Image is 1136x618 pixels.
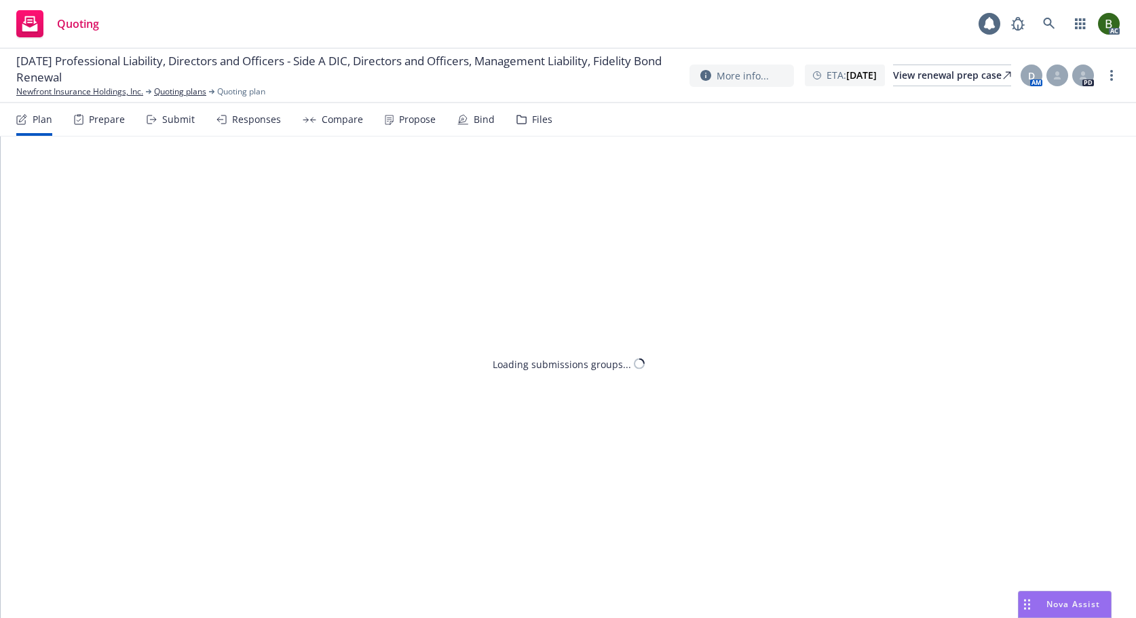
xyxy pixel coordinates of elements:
span: More info... [717,69,769,83]
div: Loading submissions groups... [493,357,631,371]
div: View renewal prep case [893,65,1011,86]
div: Prepare [89,114,125,125]
strong: [DATE] [846,69,877,81]
span: Nova Assist [1046,598,1100,610]
a: more [1103,67,1120,84]
a: Switch app [1067,10,1094,37]
span: D [1028,69,1035,83]
a: View renewal prep case [893,65,1011,86]
button: Nova Assist [1018,591,1112,618]
span: Quoting plan [217,86,265,98]
span: [DATE] Professional Liability, Directors and Officers - Side A DIC, Directors and Officers, Manag... [16,53,679,86]
div: Submit [162,114,195,125]
span: Quoting [57,18,99,29]
div: Responses [232,114,281,125]
div: Drag to move [1019,592,1036,617]
div: Bind [474,114,495,125]
a: Search [1036,10,1063,37]
img: photo [1098,13,1120,35]
a: Newfront Insurance Holdings, Inc. [16,86,143,98]
button: More info... [689,65,794,87]
a: Quoting plans [154,86,206,98]
a: Report a Bug [1004,10,1031,37]
div: Plan [33,114,52,125]
div: Compare [322,114,363,125]
span: ETA : [827,68,877,82]
div: Propose [399,114,436,125]
a: Quoting [11,5,105,43]
div: Files [532,114,552,125]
